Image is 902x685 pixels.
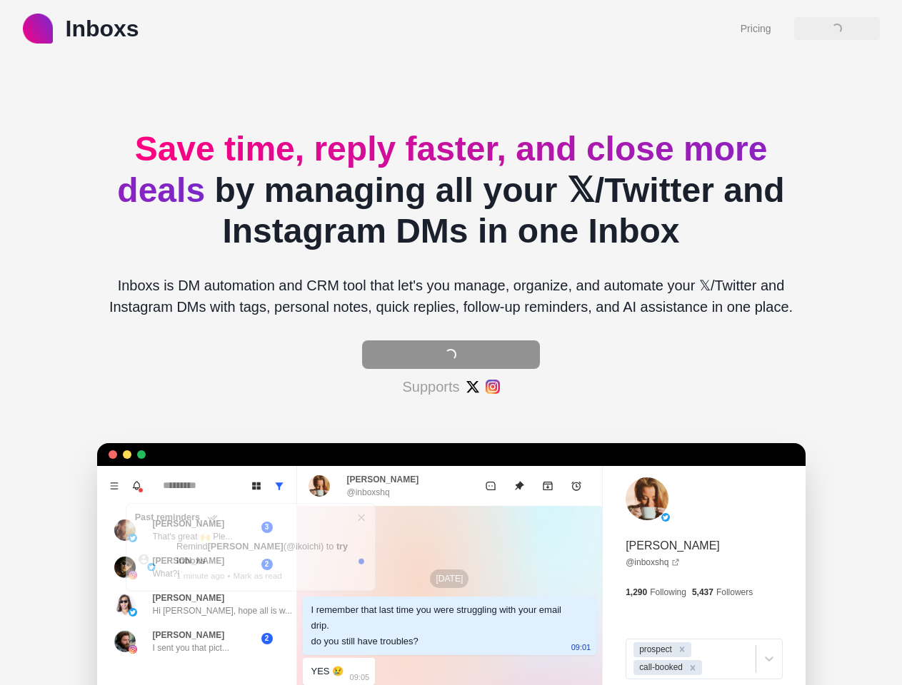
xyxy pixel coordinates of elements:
button: Show all conversations [268,475,291,497]
a: @inboxshq [626,556,680,569]
button: Mark as unread [476,472,505,500]
p: Followers [716,586,753,599]
img: picture [626,477,668,520]
div: Remove prospect [674,642,690,657]
p: 5,437 [692,586,713,599]
img: picture [114,594,136,615]
p: [PERSON_NAME] [626,537,720,554]
img: picture [309,475,330,497]
p: Following [650,586,686,599]
p: I sent you that pict... [153,641,229,654]
p: [PERSON_NAME] [153,629,225,641]
p: [PERSON_NAME] [347,473,419,486]
img: # [466,380,480,394]
p: Inboxs [66,11,139,46]
div: I remember that last time you were struggling with your email drip. do you still have troubles? [311,602,566,649]
button: Unpin [505,472,533,500]
div: prospect [635,642,674,657]
button: Notifications [126,475,149,497]
a: Pricing [741,21,771,36]
span: 2 [261,633,273,644]
div: call-booked [635,660,685,675]
b: [PERSON_NAME] [207,541,283,552]
h2: by managing all your 𝕏/Twitter and Instagram DMs in one Inbox [97,128,806,252]
button: Menu [103,475,126,497]
span: Save time, reply faster, and close more deals [117,130,767,209]
img: picture [114,631,136,652]
a: logoInboxs [23,11,139,46]
button: Close [353,509,369,526]
img: picture [114,519,136,541]
img: picture [661,513,670,522]
p: Remind (@ ikoichi ) to [176,539,353,567]
p: 1,290 [626,586,647,599]
p: [DATE] [430,569,468,588]
p: Past reminders [134,509,199,526]
button: Add reminder [562,472,591,500]
div: Remove call-booked [685,660,701,675]
b: try Inboxs [176,541,348,565]
button: Archive [533,472,562,500]
img: picture [129,608,137,616]
p: Hi [PERSON_NAME], hope all is w... [153,604,292,617]
img: picture [147,562,156,571]
p: @inboxshq [347,486,390,499]
p: 09:05 [350,669,370,685]
p: [PERSON_NAME] [153,592,225,604]
img: # [486,380,500,394]
img: picture [129,645,137,654]
img: logo [23,14,53,44]
p: 09:01 [571,639,591,655]
p: Inboxs is DM automation and CRM tool that let's you manage, organize, and automate your 𝕏/Twitter... [97,275,806,318]
img: picture [114,557,136,578]
button: Mark all as read [204,509,220,526]
button: Board View [245,475,268,497]
p: • [227,569,230,582]
p: Mark as read [233,569,281,582]
p: Supports [402,376,459,397]
p: 1 minute ago [176,569,225,582]
div: YES 😢 [311,664,344,679]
